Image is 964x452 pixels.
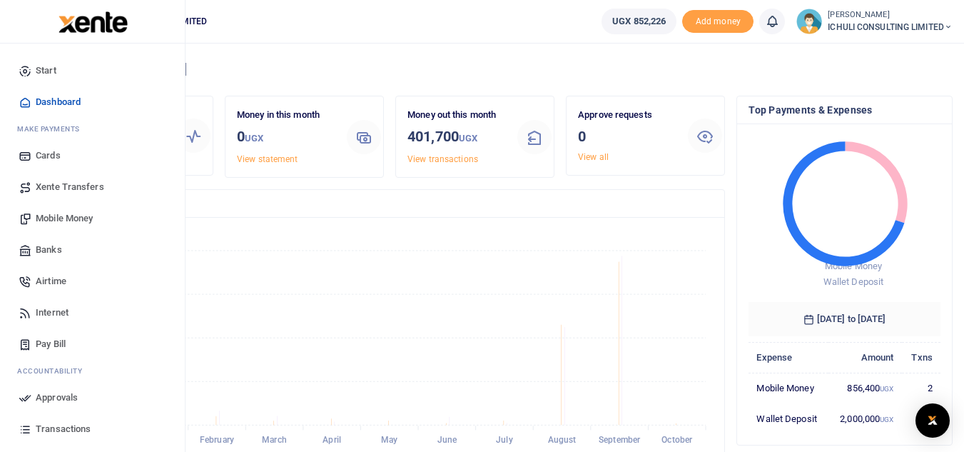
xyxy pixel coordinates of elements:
a: Transactions [11,413,173,445]
a: profile-user [PERSON_NAME] ICHULI CONSULTING LIMITED [796,9,953,34]
span: Start [36,64,56,78]
span: Xente Transfers [36,180,104,194]
td: Wallet Deposit [749,403,828,433]
h3: 0 [578,126,676,147]
span: Add money [682,10,754,34]
div: Open Intercom Messenger [915,403,950,438]
a: logo-small logo-large logo-large [57,16,128,26]
tspan: April [323,436,341,446]
h4: Top Payments & Expenses [749,102,940,118]
h3: 0 [237,126,335,149]
span: Wallet Deposit [823,276,883,287]
small: UGX [880,385,893,393]
a: View statement [237,154,298,164]
a: View all [578,152,609,162]
li: Toup your wallet [682,10,754,34]
small: UGX [880,416,893,423]
span: ICHULI CONSULTING LIMITED [828,21,953,34]
p: Approve requests [578,108,676,123]
th: Txns [902,342,940,373]
span: Pay Bill [36,337,66,351]
a: Pay Bill [11,328,173,360]
td: 1 [902,403,940,433]
h4: Transactions Overview [66,196,713,211]
small: UGX [459,133,477,144]
a: Cards [11,140,173,171]
tspan: March [262,436,287,446]
tspan: October [661,436,693,446]
li: Wallet ballance [596,9,682,34]
td: 2 [902,373,940,403]
a: UGX 852,226 [602,9,676,34]
p: Money in this month [237,108,335,123]
span: ake Payments [24,124,80,134]
td: 2,000,000 [828,403,901,433]
a: View transactions [407,154,478,164]
img: logo-large [59,11,128,33]
li: Ac [11,360,173,382]
h4: Hello [PERSON_NAME] [54,61,953,77]
h6: [DATE] to [DATE] [749,302,940,336]
a: Mobile Money [11,203,173,234]
span: Transactions [36,422,91,436]
tspan: September [599,436,641,446]
a: Start [11,55,173,86]
a: Add money [682,15,754,26]
h3: 401,700 [407,126,506,149]
th: Amount [828,342,901,373]
img: profile-user [796,9,822,34]
small: UGX [245,133,263,144]
span: Mobile Money [825,261,882,271]
a: Approvals [11,382,173,413]
td: 856,400 [828,373,901,403]
a: Xente Transfers [11,171,173,203]
span: Internet [36,306,69,320]
a: Banks [11,234,173,266]
li: M [11,118,173,140]
a: Dashboard [11,86,173,118]
a: Airtime [11,266,173,297]
span: Cards [36,149,61,163]
td: Mobile Money [749,373,828,403]
p: Money out this month [407,108,506,123]
span: Mobile Money [36,211,93,226]
span: Approvals [36,391,78,405]
span: Airtime [36,274,66,288]
span: Banks [36,243,62,257]
small: [PERSON_NAME] [828,9,953,21]
span: Dashboard [36,95,81,109]
a: Internet [11,297,173,328]
span: UGX 852,226 [612,14,666,29]
span: countability [28,366,82,376]
th: Expense [749,342,828,373]
tspan: February [200,436,234,446]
